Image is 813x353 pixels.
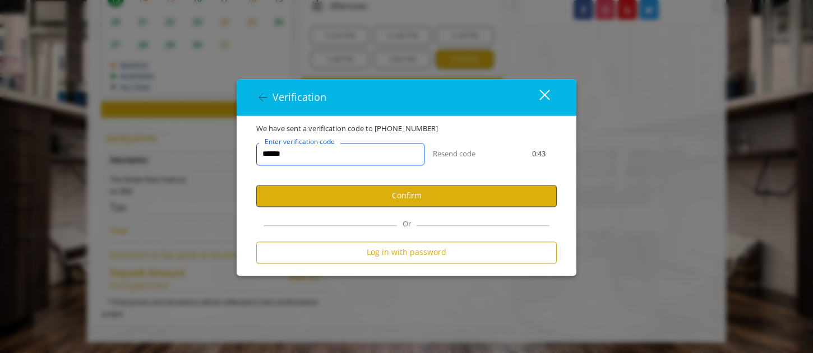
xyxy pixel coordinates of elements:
[272,90,326,104] span: Verification
[256,143,424,165] input: verificationCodeText
[256,185,557,207] button: Confirm
[259,136,340,147] label: Enter verification code
[512,148,565,160] div: 0:43
[248,123,565,134] div: We have sent a verification code to [PHONE_NUMBER]
[519,86,557,109] button: close dialog
[526,89,549,106] div: close dialog
[256,241,557,263] button: Log in with password
[433,148,475,160] button: Resend code
[397,219,417,229] span: Or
